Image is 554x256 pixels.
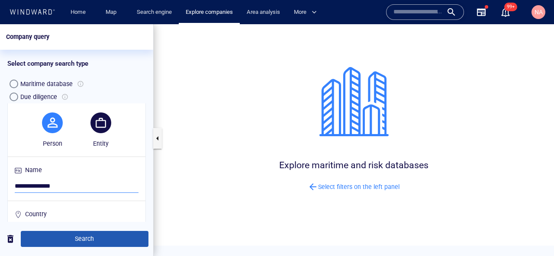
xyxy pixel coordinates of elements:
[102,5,123,20] a: Map
[23,139,44,153] div: Name
[290,5,324,20] button: More
[495,2,516,22] button: 99+
[7,26,146,53] div: Select company search type
[279,135,428,147] h5: Explore maritime and risk databases
[37,114,68,125] p: Person
[21,207,148,223] button: Search
[504,3,517,11] span: 99+
[182,5,236,20] a: Explore companies
[133,5,175,20] a: Search engine
[7,66,20,79] button: Due diligence
[500,7,511,17] div: Notification center
[20,54,73,65] div: Maritime database
[517,217,548,250] iframe: Chat
[243,5,283,20] a: Area analysis
[20,67,57,78] div: Due diligence
[7,53,20,66] button: Maritime database
[28,209,142,220] span: Search
[64,5,92,20] button: Home
[308,157,399,168] h6: Select filters on the left panel
[6,7,49,18] p: Company query
[530,3,547,21] button: NA
[67,5,89,20] a: Home
[99,5,126,20] button: Map
[23,183,48,197] div: Country
[535,9,543,16] span: NA
[294,7,317,17] span: More
[85,114,116,125] p: Entity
